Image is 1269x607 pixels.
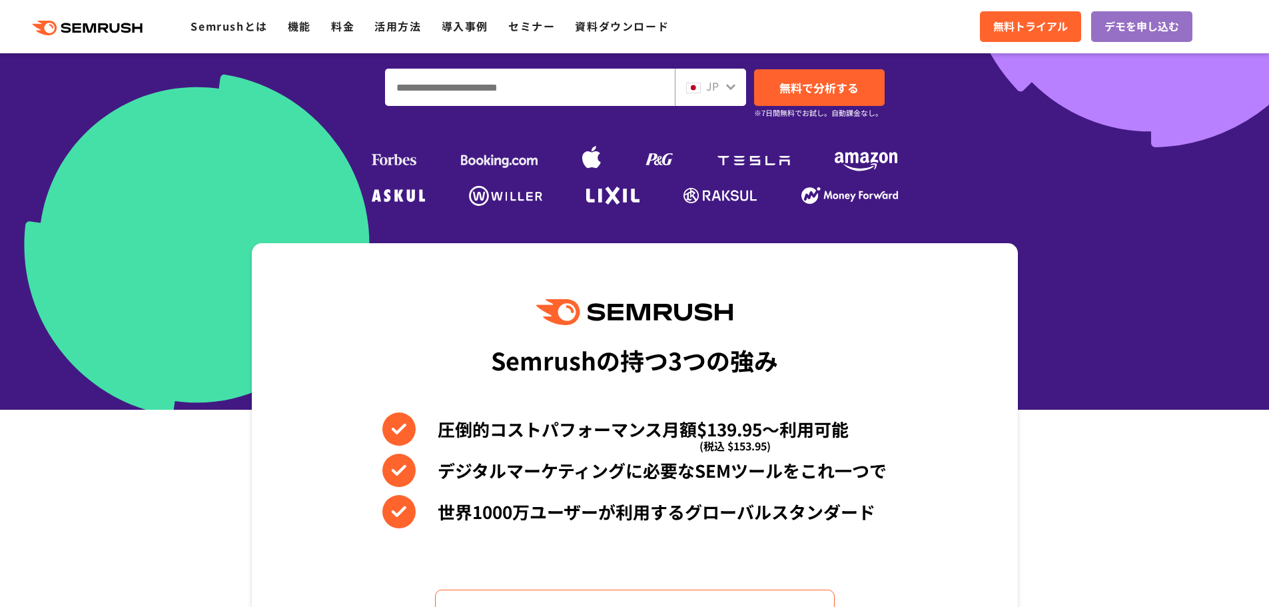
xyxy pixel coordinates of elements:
a: Semrushとは [191,18,267,34]
small: ※7日間無料でお試し。自動課金なし。 [754,107,883,119]
div: Semrushの持つ3つの強み [491,335,778,384]
span: (税込 $153.95) [699,429,771,462]
img: Semrush [536,299,732,325]
a: 無料で分析する [754,69,885,106]
li: デジタルマーケティングに必要なSEMツールをこれ一つで [382,454,887,487]
input: ドメイン、キーワードまたはURLを入力してください [386,69,674,105]
span: デモを申し込む [1104,18,1179,35]
a: 機能 [288,18,311,34]
a: 無料トライアル [980,11,1081,42]
a: デモを申し込む [1091,11,1192,42]
a: 導入事例 [442,18,488,34]
li: 世界1000万ユーザーが利用するグローバルスタンダード [382,495,887,528]
span: 無料で分析する [779,79,859,96]
li: 圧倒的コストパフォーマンス月額$139.95〜利用可能 [382,412,887,446]
a: 料金 [331,18,354,34]
span: JP [706,78,719,94]
a: 資料ダウンロード [575,18,669,34]
a: セミナー [508,18,555,34]
a: 活用方法 [374,18,421,34]
span: 無料トライアル [993,18,1068,35]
